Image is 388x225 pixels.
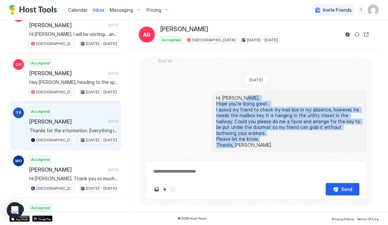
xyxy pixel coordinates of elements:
span: Invite Friends [323,7,352,13]
span: Calendar [68,7,88,13]
a: Privacy Policy [332,215,354,222]
span: Accepted [31,156,50,163]
a: App Store [9,216,30,222]
button: Upload image [153,185,161,193]
span: Accepted [31,60,50,66]
div: Open Intercom Messenger [7,202,23,218]
button: Quick reply [161,185,169,193]
a: Host Tools Logo [9,5,60,15]
div: User profile [368,5,379,15]
span: TF [16,110,21,116]
span: © 2025 Host Tools [177,216,207,221]
span: [DATE] - [DATE] [86,185,117,191]
div: Send [341,186,352,193]
div: menu [357,6,365,14]
span: [GEOGRAPHIC_DATA] [36,41,74,47]
span: Hi [PERSON_NAME], Thank you so much for your feedback. We're very sorry to hear that the cleaning... [29,176,119,182]
span: [PERSON_NAME] [160,26,208,33]
span: [GEOGRAPHIC_DATA] [192,37,235,43]
span: Terms Of Use [357,217,379,221]
span: [PERSON_NAME] [29,70,105,77]
a: Inbox [93,6,104,13]
span: Hi [PERSON_NAME], Hope you’re doing great. I asked my friend to check my mail box in my absence, ... [216,95,362,148]
span: [DATE] - [DATE] [247,37,278,43]
a: Google Play Store [32,216,53,222]
a: Calendar [68,6,88,13]
span: [GEOGRAPHIC_DATA] [36,137,74,143]
span: [DATE] - [DATE] [86,41,117,47]
span: Privacy Policy [332,217,354,221]
span: Accepted [31,205,50,211]
button: Send [326,183,359,195]
span: [DATE] [108,168,119,172]
span: CH [15,61,22,67]
span: Accepted [162,37,181,43]
span: [DATE] [108,23,119,27]
span: Inbox [93,7,104,13]
span: Thanks for the information. Everything is great so far. My coworker found the laundry room. We wi... [29,128,119,134]
span: AR [143,31,151,39]
span: [DATE] - [DATE] [86,137,117,143]
span: [DATE] [108,71,119,76]
span: [DATE] [158,58,172,63]
span: Pricing [147,7,161,13]
button: Sync reservation [353,31,361,39]
span: Accepted [31,108,50,115]
span: Hey [PERSON_NAME], heading to the springs for a wedding next week. We will not be doing any kind ... [29,79,119,85]
span: [GEOGRAPHIC_DATA] [36,185,74,191]
span: [DATE] [108,119,119,124]
span: [DATE] - [DATE] [86,89,117,95]
span: [PERSON_NAME] [29,118,105,125]
span: [DATE] [249,77,263,82]
span: Messaging [110,7,133,13]
span: [PERSON_NAME] [29,22,105,29]
a: Terms Of Use [357,215,379,222]
button: Reservation information [344,31,352,39]
span: MO [15,158,22,164]
span: [GEOGRAPHIC_DATA] [36,89,74,95]
span: [DATE] [353,154,366,159]
button: Open reservation [362,31,370,39]
span: [PERSON_NAME] [29,166,105,173]
span: Hi [PERSON_NAME], I will be visiting... and I confirm I have read the house rules. Thanks. [29,31,119,37]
